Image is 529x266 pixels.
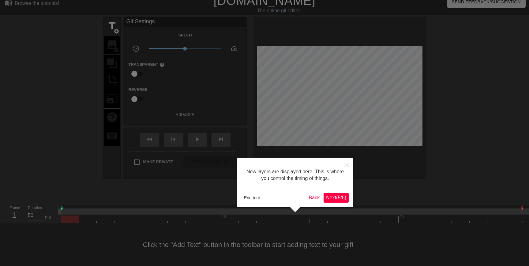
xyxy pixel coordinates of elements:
span: Next ( 5 / 6 ) [326,195,346,200]
button: End tour [242,193,263,202]
button: Back [306,193,322,203]
button: Next [324,193,349,203]
button: Close [340,158,353,172]
div: New layers are displayed here. This is where you control the timing of things. [242,162,349,188]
